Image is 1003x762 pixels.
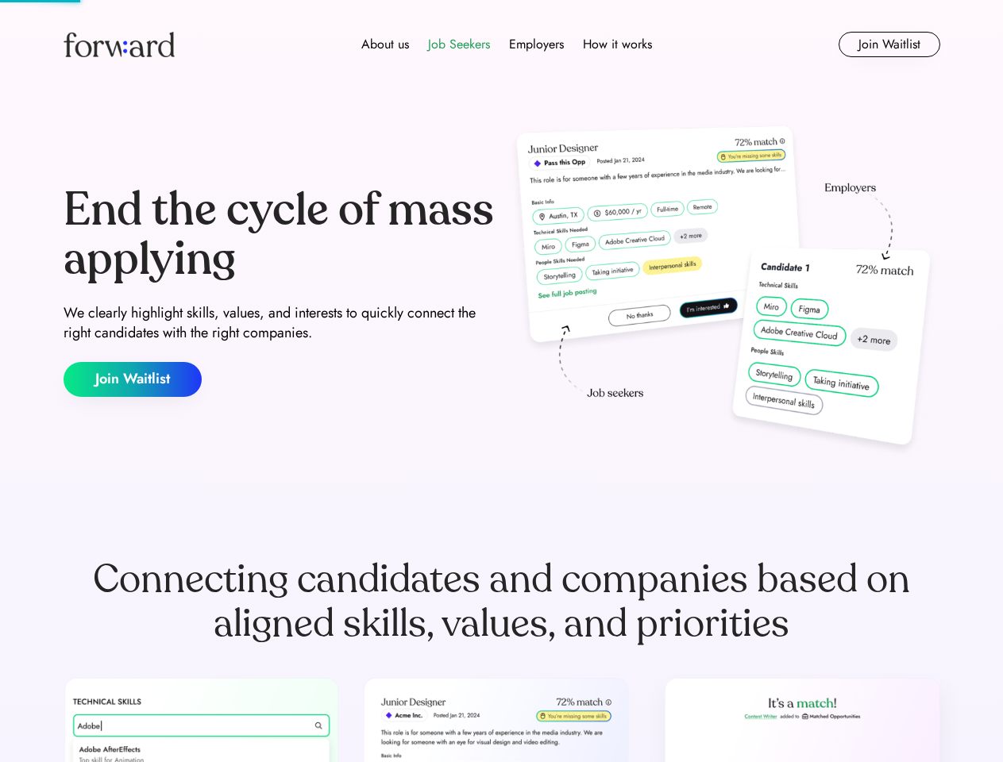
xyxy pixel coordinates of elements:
[509,35,564,54] div: Employers
[508,121,940,462] img: hero-image.png
[64,557,940,646] div: Connecting candidates and companies based on aligned skills, values, and priorities
[64,186,496,283] div: End the cycle of mass applying
[839,32,940,57] button: Join Waitlist
[64,303,496,343] div: We clearly highlight skills, values, and interests to quickly connect the right candidates with t...
[64,362,202,397] button: Join Waitlist
[64,32,175,57] img: Forward logo
[428,35,490,54] div: Job Seekers
[583,35,652,54] div: How it works
[361,35,409,54] div: About us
